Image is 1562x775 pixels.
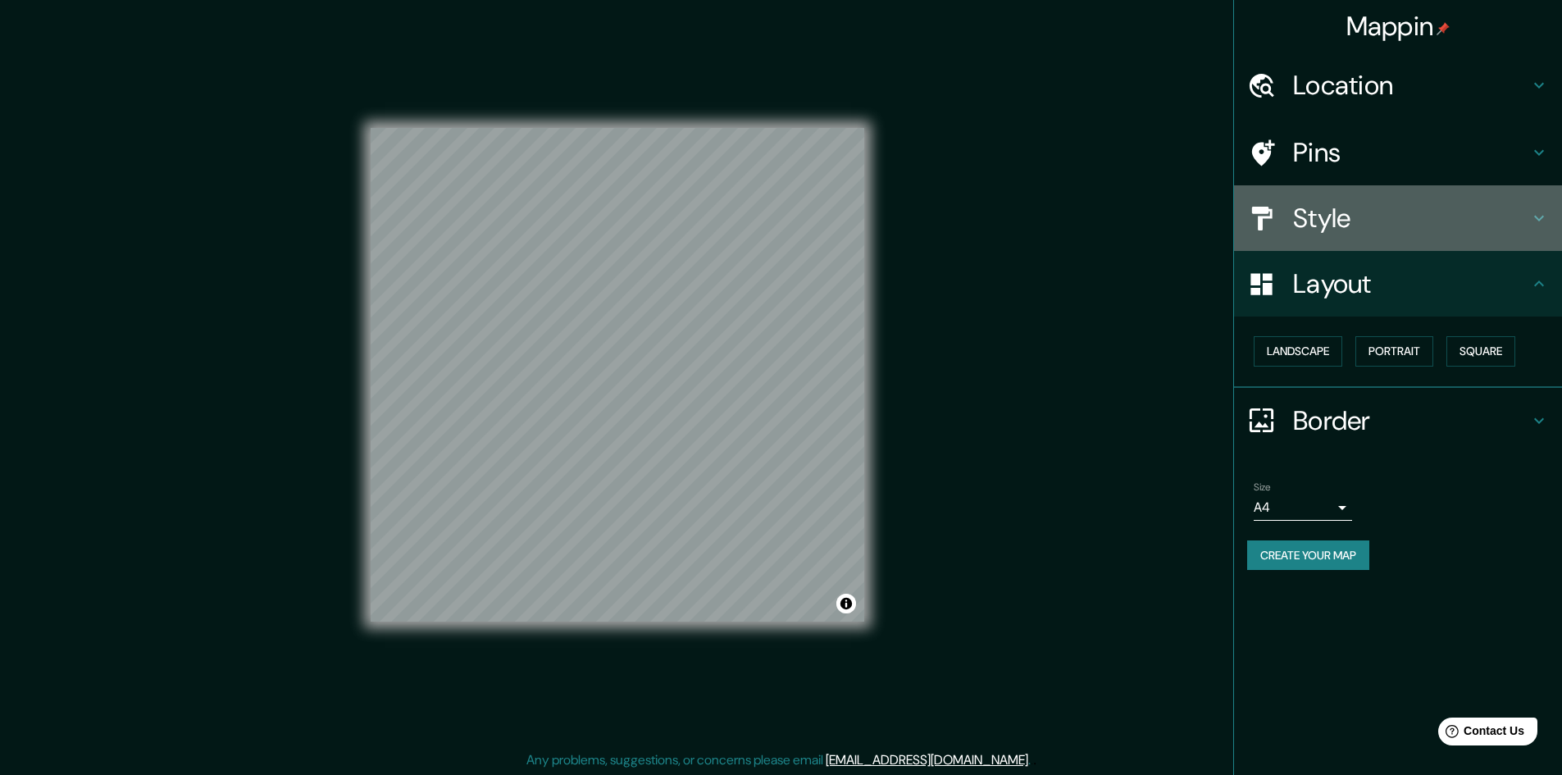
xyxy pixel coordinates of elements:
[1031,750,1033,770] div: .
[1234,52,1562,118] div: Location
[1346,10,1450,43] h4: Mappin
[826,751,1028,768] a: [EMAIL_ADDRESS][DOMAIN_NAME]
[1437,22,1450,35] img: pin-icon.png
[1254,495,1352,521] div: A4
[1234,120,1562,185] div: Pins
[1254,336,1342,367] button: Landscape
[1293,267,1529,300] h4: Layout
[836,594,856,613] button: Toggle attribution
[371,128,864,622] canvas: Map
[1234,185,1562,251] div: Style
[1234,251,1562,317] div: Layout
[1234,388,1562,454] div: Border
[1293,69,1529,102] h4: Location
[1293,202,1529,235] h4: Style
[526,750,1031,770] p: Any problems, suggestions, or concerns please email .
[1247,540,1369,571] button: Create your map
[1355,336,1433,367] button: Portrait
[1293,404,1529,437] h4: Border
[1446,336,1515,367] button: Square
[1293,136,1529,169] h4: Pins
[1254,480,1271,494] label: Size
[1033,750,1036,770] div: .
[1416,711,1544,757] iframe: Help widget launcher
